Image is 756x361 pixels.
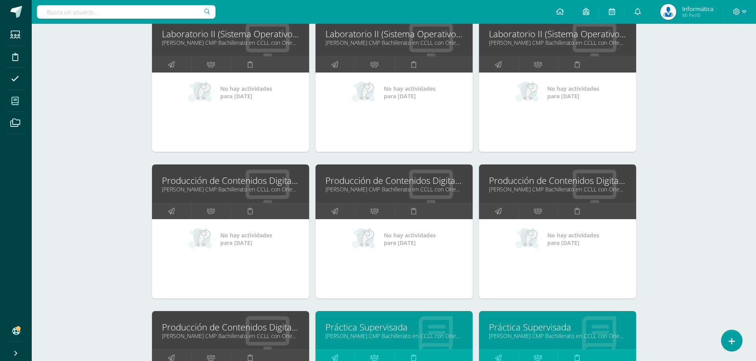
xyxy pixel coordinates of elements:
a: [PERSON_NAME] CMP Bachillerato en CCLL con Orientación en Computación "B" [489,332,626,340]
a: [PERSON_NAME] CMP Bachillerato en CCLL con Orientación en Computación "C" [325,39,463,46]
a: Laboratorio II (Sistema Operativo Macintoch) [489,28,626,40]
img: no_activities_small.png [352,80,378,104]
a: [PERSON_NAME] CMP Bachillerato en CCLL con Orientación en Computación "D" [162,332,299,340]
span: Informática [682,5,714,13]
a: Producción de Contenidos Digitales [325,174,463,187]
a: Práctica Supervisada [325,321,463,333]
a: Producción de Contenidos Digitales [489,174,626,187]
span: No hay actividades para [DATE] [384,85,436,100]
span: Mi Perfil [682,12,714,19]
a: [PERSON_NAME] CMP Bachillerato en CCLL con Orientación en Computación "B" [162,39,299,46]
span: No hay actividades para [DATE] [547,231,599,246]
a: Producción de Contenidos Digitales [162,174,299,187]
a: Laboratorio II (Sistema Operativo Macintoch) [162,28,299,40]
input: Busca un usuario... [37,5,215,19]
img: no_activities_small.png [352,227,378,251]
span: No hay actividades para [DATE] [547,85,599,100]
a: [PERSON_NAME] CMP Bachillerato en CCLL con Orientación en Computación "A" [162,185,299,193]
img: no_activities_small.png [516,80,542,104]
a: Práctica Supervisada [489,321,626,333]
span: No hay actividades para [DATE] [220,85,272,100]
span: No hay actividades para [DATE] [384,231,436,246]
img: no_activities_small.png [189,227,215,251]
a: [PERSON_NAME] CMP Bachillerato en CCLL con Orientación en Computación "D" [489,39,626,46]
a: [PERSON_NAME] CMP Bachillerato en CCLL con Orientación en Computación "C" [489,185,626,193]
a: Producción de Contenidos Digitales [162,321,299,333]
a: Laboratorio II (Sistema Operativo Macintoch) [325,28,463,40]
img: no_activities_small.png [516,227,542,251]
img: no_activities_small.png [189,80,215,104]
a: [PERSON_NAME] CMP Bachillerato en CCLL con Orientación en Computación "B" [325,185,463,193]
img: da59f6ea21f93948affb263ca1346426.png [660,4,676,20]
span: No hay actividades para [DATE] [220,231,272,246]
a: [PERSON_NAME] CMP Bachillerato en CCLL con Orientación en Computación "A" [325,332,463,340]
